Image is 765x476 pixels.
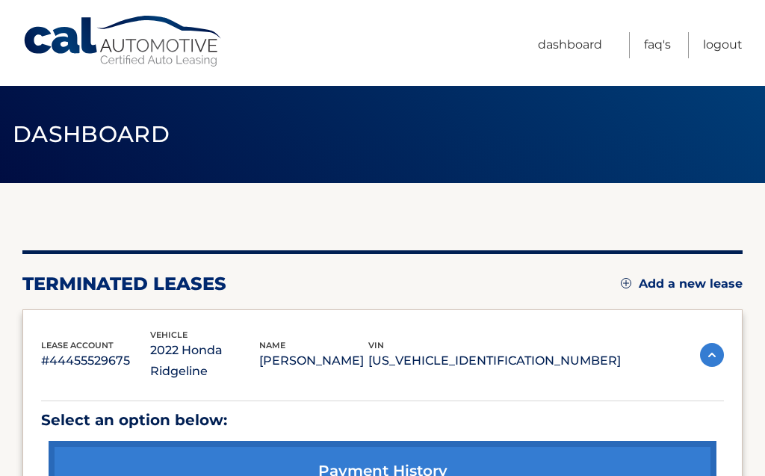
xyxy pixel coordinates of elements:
p: [US_VEHICLE_IDENTIFICATION_NUMBER] [368,350,621,371]
a: FAQ's [644,32,671,58]
span: Dashboard [13,120,170,148]
a: Cal Automotive [22,15,224,68]
p: Select an option below: [41,407,724,433]
a: Logout [703,32,743,58]
span: vehicle [150,330,188,340]
img: add.svg [621,278,631,288]
a: Dashboard [538,32,602,58]
span: name [259,340,285,350]
span: vin [368,340,384,350]
p: #44455529675 [41,350,150,371]
h2: terminated leases [22,273,226,295]
img: accordion-active.svg [700,343,724,367]
span: lease account [41,340,114,350]
p: [PERSON_NAME] [259,350,368,371]
a: Add a new lease [621,276,743,291]
p: 2022 Honda Ridgeline [150,340,259,382]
